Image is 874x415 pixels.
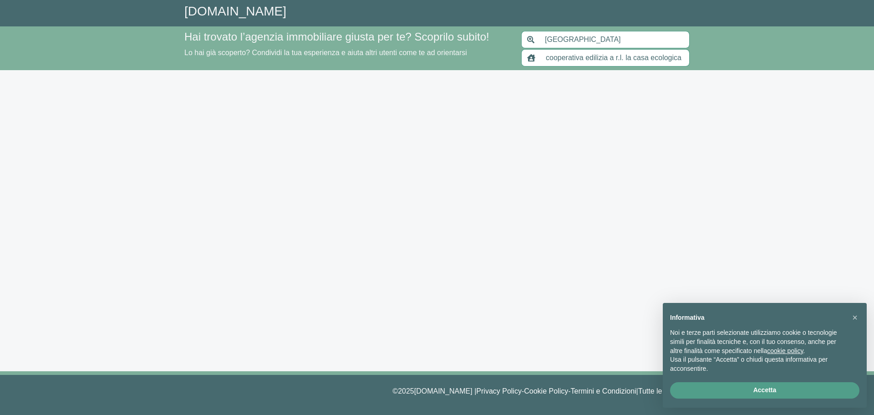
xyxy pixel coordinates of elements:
[638,387,690,395] a: Tutte le agenzie
[767,347,803,354] a: cookie policy - il link si apre in una nuova scheda
[848,310,862,325] button: Chiudi questa informativa
[571,387,636,395] a: Termini e Condizioni
[184,31,510,44] h4: Hai trovato l’agenzia immobiliare giusta per te? Scoprilo subito!
[184,4,286,18] a: [DOMAIN_NAME]
[539,31,690,48] input: Inserisci area di ricerca (Comune o Provincia)
[184,47,510,58] p: Lo hai già scoperto? Condividi la tua esperienza e aiuta altri utenti come te ad orientarsi
[670,382,859,399] button: Accetta
[540,49,690,67] input: Inserisci nome agenzia immobiliare
[670,328,845,355] p: Noi e terze parti selezionate utilizziamo cookie o tecnologie simili per finalità tecniche e, con...
[476,387,522,395] a: Privacy Policy
[670,314,845,322] h2: Informativa
[852,313,858,323] span: ×
[184,386,690,397] p: © 2025 [DOMAIN_NAME] | - - |
[524,387,568,395] a: Cookie Policy
[670,355,845,373] p: Usa il pulsante “Accetta” o chiudi questa informativa per acconsentire.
